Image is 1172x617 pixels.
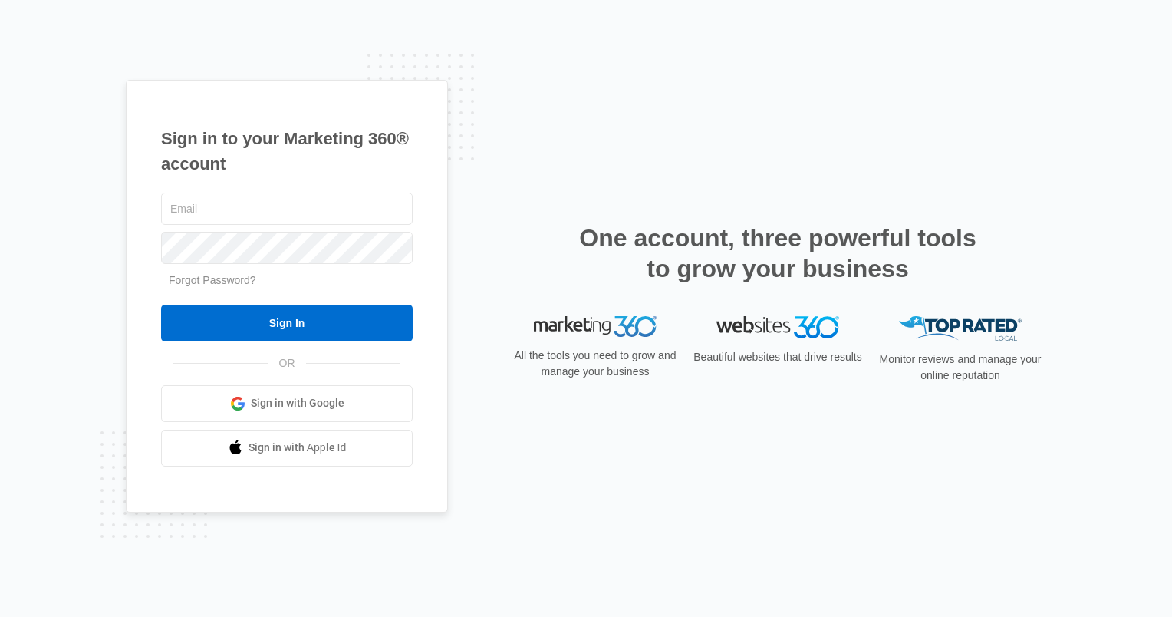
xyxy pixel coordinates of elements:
[509,348,681,380] p: All the tools you need to grow and manage your business
[716,316,839,338] img: Websites 360
[161,305,413,341] input: Sign In
[161,385,413,422] a: Sign in with Google
[161,126,413,177] h1: Sign in to your Marketing 360® account
[899,316,1022,341] img: Top Rated Local
[534,316,657,338] img: Marketing 360
[249,440,347,456] span: Sign in with Apple Id
[268,355,306,371] span: OR
[169,274,256,286] a: Forgot Password?
[161,193,413,225] input: Email
[251,395,344,411] span: Sign in with Google
[692,349,864,365] p: Beautiful websites that drive results
[161,430,413,467] a: Sign in with Apple Id
[874,351,1046,384] p: Monitor reviews and manage your online reputation
[574,223,981,284] h2: One account, three powerful tools to grow your business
